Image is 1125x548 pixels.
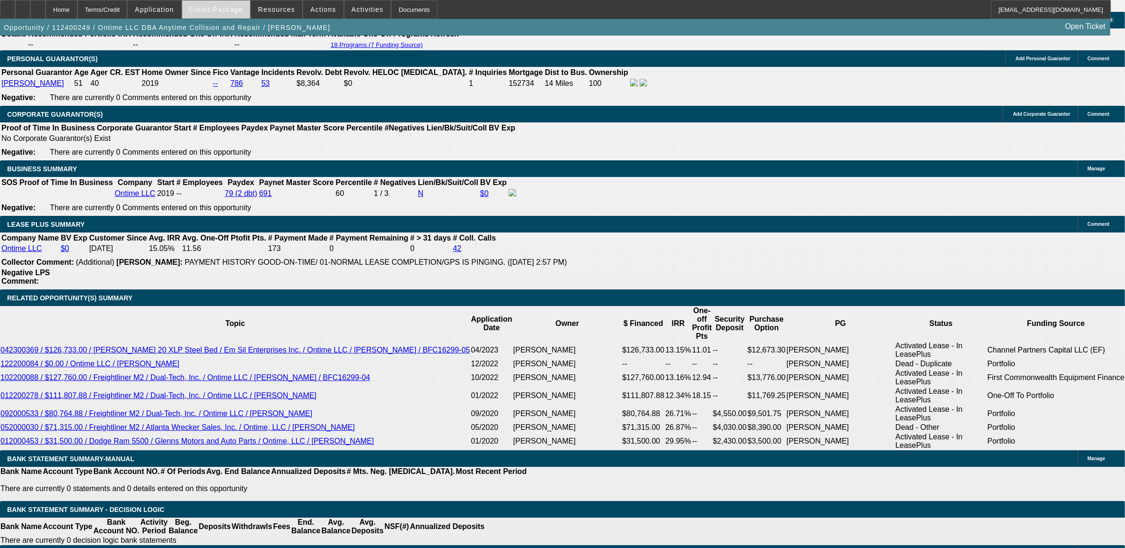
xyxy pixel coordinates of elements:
b: #Negatives [385,124,425,132]
div: 1 / 3 [374,189,416,198]
span: Comment [1088,56,1109,61]
td: -- [747,359,786,369]
td: Activated Lease - In LeasePlus [895,405,987,423]
th: Beg. Balance [168,518,198,536]
a: -- [213,79,218,87]
a: 79 (2 dbt) [225,189,257,197]
span: CORPORATE GUARANTOR(S) [7,111,103,118]
td: 0 [329,244,409,253]
span: Bank Statement Summary - Decision Logic [7,506,165,513]
b: Incidents [261,68,295,76]
button: Resources [251,0,302,19]
td: First Commonwealth Equipment Finance [987,369,1125,387]
span: LEASE PLUS SUMMARY [7,221,85,228]
td: [PERSON_NAME] [786,387,895,405]
td: 29.95% [665,432,691,450]
td: [PERSON_NAME] [513,369,622,387]
b: Mortgage [509,68,543,76]
b: Lien/Bk/Suit/Coll [418,178,478,186]
span: -- [177,189,182,197]
td: 152734 [508,78,543,89]
td: $8,364 [296,78,343,89]
td: 26.87% [665,423,691,432]
a: 122200084 / $0.00 / Ontime LLC / [PERSON_NAME] [0,360,179,368]
td: 14 Miles [544,78,587,89]
b: Negative: [1,93,36,102]
td: $8,390.00 [747,423,786,432]
td: 173 [268,244,328,253]
span: Credit Package [189,6,243,13]
td: -- [622,359,665,369]
td: $9,501.75 [747,405,786,423]
td: -- [234,40,326,49]
b: # Payment Made [268,234,327,242]
td: Portfolio [987,405,1125,423]
td: 12.34% [665,387,691,405]
td: 11.56 [182,244,267,253]
span: Comment [1088,222,1109,227]
b: Home Owner Since [142,68,211,76]
p: There are currently 0 statements and 0 details entered on this opportunity [0,484,527,493]
b: Age [74,68,88,76]
td: 18.15 [692,387,713,405]
td: $80,764.88 [622,405,665,423]
td: $111,807.88 [622,387,665,405]
span: Manage [1088,166,1105,171]
th: Funding Source [987,306,1125,341]
span: 2019 [142,79,159,87]
th: Fees [273,518,291,536]
td: 15.05% [149,244,181,253]
td: $4,030.00 [712,423,747,432]
th: Annualized Deposits [409,518,485,536]
td: 2019 [157,188,175,199]
b: Ownership [589,68,628,76]
td: $71,315.00 [622,423,665,432]
b: Avg. IRR [149,234,180,242]
img: facebook-icon.png [630,79,638,86]
span: Opportunity / 112400249 / Ontime LLC DBA Anytime Collision and Repair / [PERSON_NAME] [4,24,330,31]
b: Collector Comment: [1,258,74,266]
td: $13,776.00 [747,369,786,387]
span: Comment [1088,111,1109,117]
b: Start [157,178,174,186]
b: BV Exp [61,234,87,242]
td: 51 [74,78,89,89]
td: Portfolio [987,359,1125,369]
td: 26.71% [665,405,691,423]
th: Application Date [471,306,513,341]
th: Proof of Time In Business [19,178,113,187]
a: N [418,189,424,197]
th: Annualized Deposits [270,467,346,476]
b: Paynet Master Score [259,178,334,186]
th: Activity Period [140,518,168,536]
th: One-off Profit Pts [692,306,713,341]
td: $3,500.00 [747,432,786,450]
b: Avg. One-Off Ptofit Pts. [182,234,266,242]
b: Lien/Bk/Suit/Coll [427,124,487,132]
td: -- [712,359,747,369]
td: -- [712,341,747,359]
td: -- [692,432,713,450]
b: # Negatives [374,178,416,186]
td: -- [712,369,747,387]
th: Most Recent Period [456,467,527,476]
th: # Of Periods [160,467,206,476]
a: 786 [230,79,243,87]
th: PG [786,306,895,341]
b: Revolv. HELOC [MEDICAL_DATA]. [344,68,467,76]
th: Proof of Time In Business [1,123,95,133]
th: Account Type [42,518,93,536]
b: # Payment Remaining [329,234,408,242]
td: [PERSON_NAME] [786,432,895,450]
a: Open Ticket [1061,19,1109,35]
td: [PERSON_NAME] [513,423,622,432]
td: Portfolio [987,432,1125,450]
span: PAYMENT HISTORY GOOD-ON-TIME/ 01-NORMAL LEASE COMPLETION/GPS IS PINGING. ([DATE] 2:57 PM) [185,258,567,266]
span: PERSONAL GUARANTOR(S) [7,55,98,63]
a: $0 [480,189,489,197]
b: Customer Since [89,234,147,242]
b: # Inquiries [469,68,507,76]
span: RELATED OPPORTUNITY(S) SUMMARY [7,294,132,302]
td: Activated Lease - In LeasePlus [895,387,987,405]
td: -- [132,40,233,49]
